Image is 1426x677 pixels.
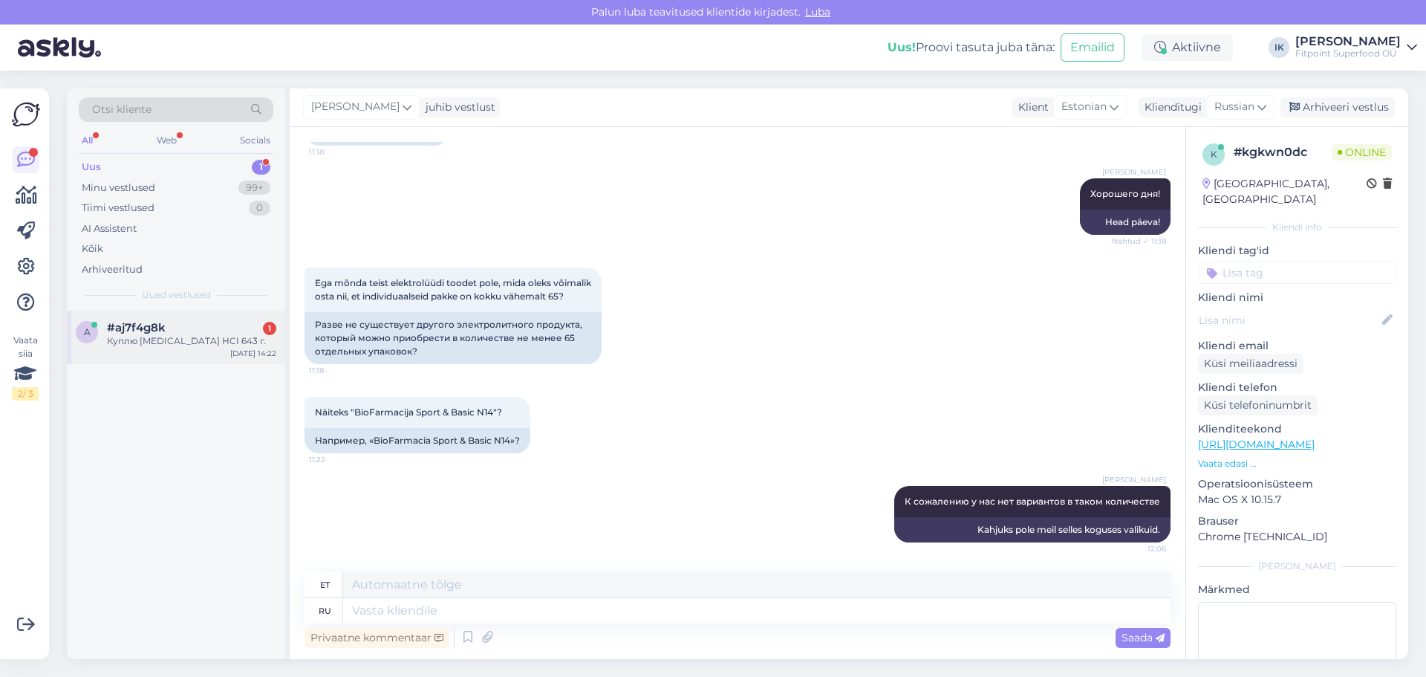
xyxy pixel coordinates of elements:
div: ru [319,598,331,623]
p: Kliendi nimi [1198,290,1396,305]
span: 11:18 [309,365,365,376]
div: Например, «BioFarmacia Sport & Basic N14»? [305,428,530,453]
span: Ega mõnda teist elektrolüüdi toodet pole, mida oleks võimalik osta nii, et individuaalseid pakke ... [315,277,593,302]
div: Arhiveeri vestlus [1280,97,1395,117]
button: Emailid [1061,33,1124,62]
b: Uus! [888,40,916,54]
div: [PERSON_NAME] [1198,560,1396,573]
div: Privaatne kommentaar [305,628,449,648]
div: Küsi meiliaadressi [1198,354,1303,374]
p: Operatsioonisüsteem [1198,476,1396,492]
p: Vaata edasi ... [1198,457,1396,470]
span: Otsi kliente [92,102,152,117]
p: Chrome [TECHNICAL_ID] [1198,529,1396,545]
p: Brauser [1198,514,1396,529]
span: [PERSON_NAME] [1102,474,1166,485]
p: Kliendi telefon [1198,380,1396,395]
img: Askly Logo [12,100,40,129]
div: Kliendi info [1198,221,1396,234]
div: Minu vestlused [82,181,155,195]
span: [PERSON_NAME] [1102,166,1166,178]
div: Socials [237,131,273,150]
div: Tiimi vestlused [82,201,154,216]
div: Fitpoint Superfood OÜ [1295,48,1401,59]
p: Mac OS X 10.15.7 [1198,492,1396,508]
div: Куплю [MEDICAL_DATA] HCI 643 г. [107,334,276,348]
div: 99+ [238,181,270,195]
span: Russian [1214,99,1254,115]
span: К сожалению у нас нет вариантов в таком количестве [905,496,1160,507]
a: [URL][DOMAIN_NAME] [1198,438,1315,451]
span: 12:06 [1110,543,1166,554]
span: a [84,326,91,337]
div: [GEOGRAPHIC_DATA], [GEOGRAPHIC_DATA] [1202,176,1367,207]
div: Kahjuks pole meil selles koguses valikuid. [894,517,1171,542]
span: k [1211,149,1217,160]
div: [PERSON_NAME] [1295,36,1401,48]
div: Klienditugi [1139,100,1202,115]
div: Head päeva! [1080,210,1171,235]
p: Kliendi tag'id [1198,243,1396,259]
div: juhib vestlust [420,100,495,115]
span: Näiteks "BioFarmacija Sport & Basic N14"? [315,406,502,418]
p: Märkmed [1198,582,1396,597]
p: Klienditeekond [1198,421,1396,437]
div: # kgkwn0dc [1234,143,1332,161]
div: Vaata siia [12,334,39,401]
div: IK [1269,37,1289,58]
div: 2 / 3 [12,387,39,401]
div: Uus [82,160,101,175]
div: et [320,572,330,597]
span: Хорошего дня! [1090,188,1160,199]
div: 0 [249,201,270,216]
span: Saada [1121,631,1165,644]
div: [DATE] 14:22 [230,348,276,359]
div: 1 [263,322,276,335]
div: Разве не существует другого электролитного продукта, который можно приобрести в количестве не мен... [305,312,602,364]
span: 11:22 [309,454,365,465]
span: Luba [801,5,835,19]
div: 1 [252,160,270,175]
div: Küsi telefoninumbrit [1198,395,1318,415]
span: 11:18 [309,146,365,158]
div: Kõik [82,242,103,256]
div: Proovi tasuta juba täna: [888,39,1055,56]
div: Arhiveeritud [82,262,143,277]
div: Klient [1012,100,1049,115]
input: Lisa nimi [1199,312,1379,328]
span: Uued vestlused [142,288,211,302]
div: Web [154,131,180,150]
span: Online [1332,144,1392,161]
a: [PERSON_NAME]Fitpoint Superfood OÜ [1295,36,1417,59]
div: Aktiivne [1142,34,1233,61]
span: Nähtud ✓ 11:18 [1110,236,1166,247]
div: All [79,131,96,150]
span: Estonian [1061,99,1107,115]
div: AI Assistent [82,221,137,236]
p: Kliendi email [1198,338,1396,354]
input: Lisa tag [1198,262,1396,284]
span: [PERSON_NAME] [311,99,400,115]
span: #aj7f4g8k [107,321,166,334]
